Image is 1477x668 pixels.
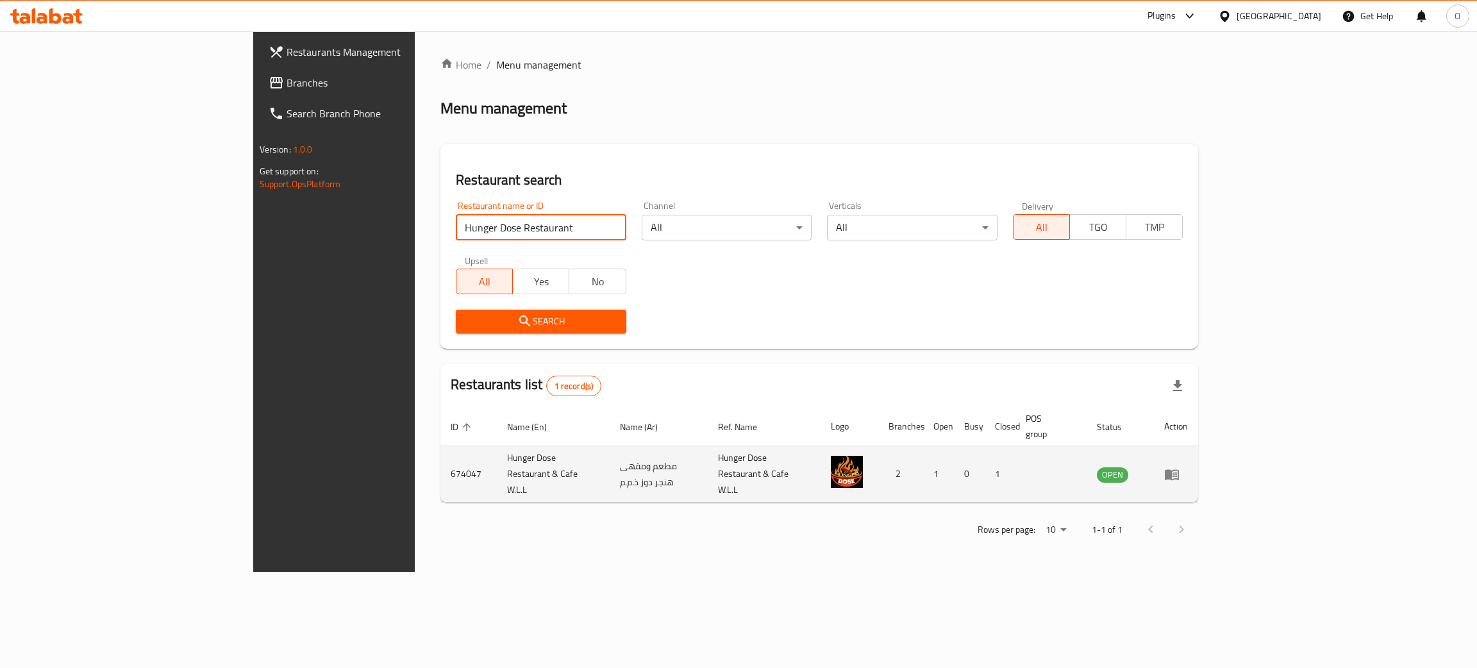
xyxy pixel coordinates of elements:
[547,380,601,392] span: 1 record(s)
[462,272,508,291] span: All
[260,141,291,158] span: Version:
[451,419,475,435] span: ID
[1026,411,1071,442] span: POS group
[260,176,341,192] a: Support.OpsPlatform
[821,407,878,446] th: Logo
[440,57,1198,72] nav: breadcrumb
[456,171,1183,190] h2: Restaurant search
[456,310,626,333] button: Search
[451,375,601,396] h2: Restaurants list
[1097,419,1139,435] span: Status
[1019,218,1065,237] span: All
[465,256,488,265] label: Upsell
[287,106,490,121] span: Search Branch Phone
[440,407,1198,503] table: enhanced table
[497,446,610,503] td: Hunger Dose Restaurant & Cafe W.L.L
[512,269,569,294] button: Yes
[1162,371,1193,401] div: Export file
[1097,467,1128,483] div: OPEN
[978,522,1035,538] p: Rows per page:
[610,446,707,503] td: مطعم ومقهى هنجر دوز ذ.م.م
[1097,467,1128,482] span: OPEN
[642,215,812,240] div: All
[923,446,954,503] td: 1
[507,419,563,435] span: Name (En)
[1455,9,1460,23] span: O
[1075,218,1121,237] span: TGO
[1069,214,1126,240] button: TGO
[287,44,490,60] span: Restaurants Management
[546,376,602,396] div: Total records count
[923,407,954,446] th: Open
[258,98,500,129] a: Search Branch Phone
[1022,201,1054,210] label: Delivery
[827,215,997,240] div: All
[518,272,564,291] span: Yes
[456,269,513,294] button: All
[1237,9,1321,23] div: [GEOGRAPHIC_DATA]
[878,446,923,503] td: 2
[440,98,567,119] h2: Menu management
[985,446,1015,503] td: 1
[878,407,923,446] th: Branches
[287,75,490,90] span: Branches
[1131,218,1178,237] span: TMP
[1092,522,1122,538] p: 1-1 of 1
[260,163,319,180] span: Get support on:
[1147,8,1176,24] div: Plugins
[1154,407,1198,446] th: Action
[1013,214,1070,240] button: All
[954,446,985,503] td: 0
[985,407,1015,446] th: Closed
[718,419,774,435] span: Ref. Name
[258,37,500,67] a: Restaurants Management
[466,313,616,330] span: Search
[708,446,821,503] td: Hunger Dose Restaurant & Cafe W.L.L
[574,272,621,291] span: No
[831,456,863,488] img: Hunger Dose Restaurant & Cafe W.L.L
[1126,214,1183,240] button: TMP
[456,215,626,240] input: Search for restaurant name or ID..
[954,407,985,446] th: Busy
[258,67,500,98] a: Branches
[1040,521,1071,540] div: Rows per page:
[496,57,581,72] span: Menu management
[620,419,674,435] span: Name (Ar)
[293,141,313,158] span: 1.0.0
[569,269,626,294] button: No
